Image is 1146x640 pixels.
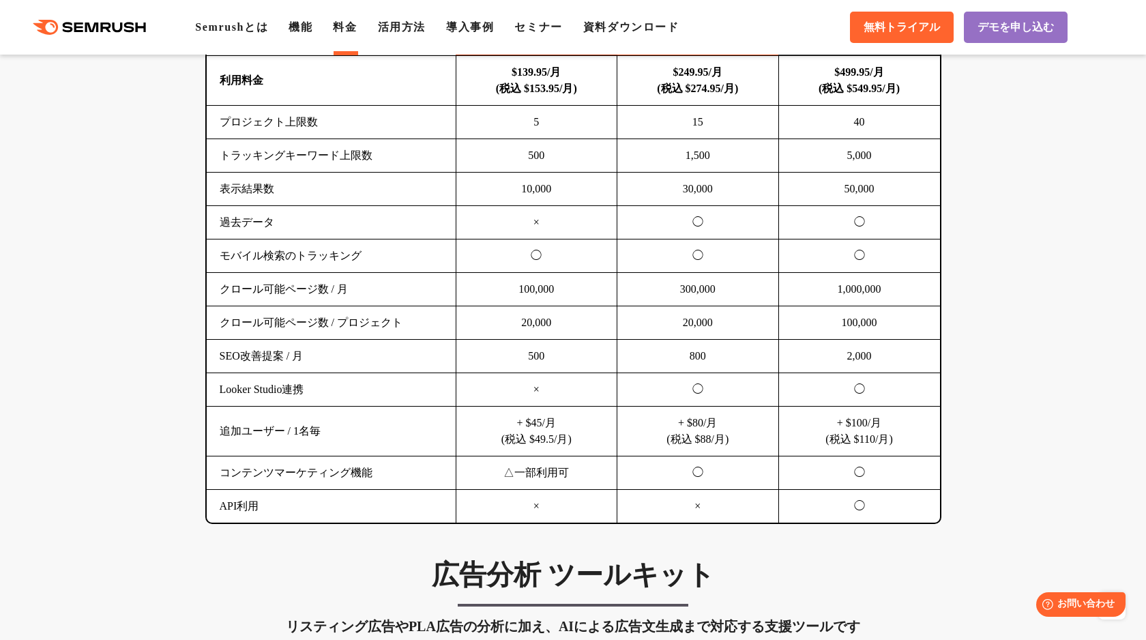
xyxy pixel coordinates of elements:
[778,106,940,139] td: 40
[617,173,779,206] td: 30,000
[207,206,456,239] td: 過去データ
[207,407,456,456] td: 追加ユーザー / 1名毎
[819,66,900,94] b: $499.95/月 (税込 $549.95/月)
[378,21,426,33] a: 活用方法
[207,239,456,273] td: モバイル検索のトラッキング
[617,490,779,523] td: ×
[195,21,268,33] a: Semrushとは
[207,273,456,306] td: クロール可能ページ数 / 月
[778,273,940,306] td: 1,000,000
[778,373,940,407] td: ◯
[220,74,263,86] b: 利用料金
[207,456,456,490] td: コンテンツマーケティング機能
[456,206,617,239] td: ×
[778,206,940,239] td: ◯
[617,373,779,407] td: ◯
[514,21,562,33] a: セミナー
[446,21,494,33] a: 導入事例
[617,456,779,490] td: ◯
[456,306,617,340] td: 20,000
[456,456,617,490] td: △一部利用可
[207,490,456,523] td: API利用
[456,106,617,139] td: 5
[456,273,617,306] td: 100,000
[978,20,1054,35] span: デモを申し込む
[456,239,617,273] td: ◯
[617,239,779,273] td: ◯
[778,490,940,523] td: ◯
[456,407,617,456] td: + $45/月 (税込 $49.5/月)
[207,173,456,206] td: 表示結果数
[778,456,940,490] td: ◯
[864,20,940,35] span: 無料トライアル
[617,139,779,173] td: 1,500
[205,558,941,592] h3: 広告分析 ツールキット
[207,373,456,407] td: Looker Studio連携
[456,173,617,206] td: 10,000
[456,490,617,523] td: ×
[850,12,954,43] a: 無料トライアル
[207,106,456,139] td: プロジェクト上限数
[964,12,1068,43] a: デモを申し込む
[496,66,577,94] b: $139.95/月 (税込 $153.95/月)
[617,206,779,239] td: ◯
[778,407,940,456] td: + $100/月 (税込 $110/月)
[207,139,456,173] td: トラッキングキーワード上限数
[617,273,779,306] td: 300,000
[207,306,456,340] td: クロール可能ページ数 / プロジェクト
[778,239,940,273] td: ◯
[617,340,779,373] td: 800
[778,306,940,340] td: 100,000
[583,21,679,33] a: 資料ダウンロード
[617,407,779,456] td: + $80/月 (税込 $88/月)
[333,21,357,33] a: 料金
[657,66,738,94] b: $249.95/月 (税込 $274.95/月)
[617,306,779,340] td: 20,000
[456,139,617,173] td: 500
[617,106,779,139] td: 15
[456,373,617,407] td: ×
[205,615,941,637] div: リスティング広告やPLA広告の分析に加え、AIによる広告文生成まで対応する支援ツールです
[778,139,940,173] td: 5,000
[1025,587,1131,625] iframe: Help widget launcher
[207,340,456,373] td: SEO改善提案 / 月
[289,21,312,33] a: 機能
[778,173,940,206] td: 50,000
[456,340,617,373] td: 500
[778,340,940,373] td: 2,000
